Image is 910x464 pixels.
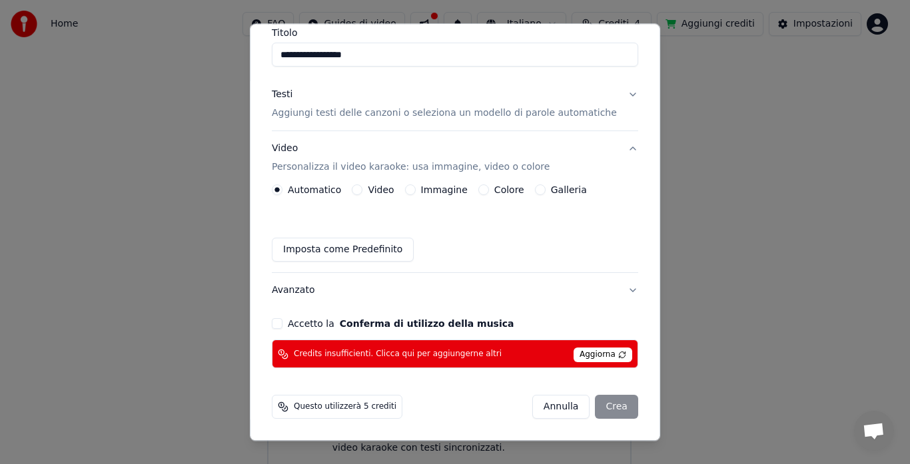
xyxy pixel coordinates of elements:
label: Immagine [421,186,468,195]
button: Annulla [532,395,590,419]
div: VideoPersonalizza il video karaoke: usa immagine, video o colore [272,185,638,273]
label: Video [368,186,394,195]
button: Imposta come Predefinito [272,238,414,262]
span: Questo utilizzerà 5 crediti [294,402,396,413]
label: Automatico [288,186,341,195]
button: VideoPersonalizza il video karaoke: usa immagine, video o colore [272,132,638,185]
span: Credits insufficienti. Clicca qui per aggiungerne altri [294,349,502,359]
span: Aggiorna [574,348,632,363]
button: TestiAggiungi testi delle canzoni o seleziona un modello di parole automatiche [272,78,638,131]
label: Titolo [272,29,638,38]
div: Testi [272,89,292,102]
button: Accetto la [340,320,514,329]
label: Accetto la [288,320,514,329]
label: Colore [494,186,524,195]
p: Aggiungi testi delle canzoni o seleziona un modello di parole automatiche [272,107,617,120]
p: Personalizza il video karaoke: usa immagine, video o colore [272,161,550,174]
div: Video [272,142,550,174]
button: Avanzato [272,274,638,308]
label: Galleria [551,186,587,195]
